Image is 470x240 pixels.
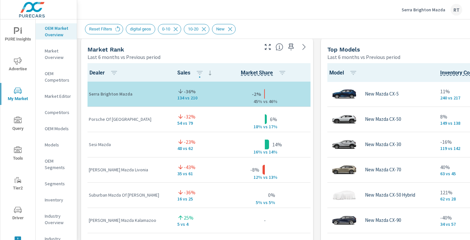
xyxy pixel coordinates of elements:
[184,214,194,222] p: 25%
[451,4,462,16] div: RT
[264,216,266,224] p: -
[36,46,77,62] div: Market Overview
[45,213,72,226] p: Industry Overview
[45,142,72,148] p: Models
[184,138,195,146] p: -23%
[184,24,209,34] div: 10-20
[177,196,214,201] p: 16 vs 25
[286,42,296,52] span: Save this to your personalized report
[36,69,77,85] div: OEM Competitors
[249,124,265,130] p: 18% v
[88,46,124,53] h5: Market Rank
[184,113,195,120] p: -32%
[365,142,401,147] p: New Mazda CX-30
[158,27,174,31] span: 0-10
[177,69,214,77] span: Sales
[45,25,72,38] p: OEM Market Overview
[177,146,214,151] p: 48 vs 62
[329,69,360,77] span: Model
[89,192,167,198] p: Suburban Mazda Of [PERSON_NAME]
[45,48,72,61] p: Market Overview
[249,200,265,205] p: 5% v
[88,53,160,61] p: Last 6 months vs Previous period
[89,116,167,122] p: Porsche Of [GEOGRAPHIC_DATA]
[45,180,72,187] p: Segments
[36,179,77,189] div: Segments
[36,140,77,150] div: Models
[252,90,261,98] p: -2%
[36,108,77,117] div: Competitors
[89,69,121,77] span: Dealer
[2,57,33,73] span: Advertise
[365,192,415,198] p: New Mazda CX-50 Hybrid
[331,160,357,179] img: glamour
[331,135,357,154] img: glamour
[265,149,281,155] p: s 14%
[331,84,357,104] img: glamour
[212,24,236,34] div: New
[365,167,401,173] p: New Mazda CX-70
[126,27,155,31] span: digital geos
[268,191,275,199] p: 0%
[272,141,282,148] p: 14%
[85,27,116,31] span: Reset Filters
[45,70,72,83] p: OEM Competitors
[249,149,265,155] p: 16% v
[89,166,167,173] p: [PERSON_NAME] Mazda Livonia
[89,141,167,148] p: Sesi Mazda
[2,27,33,43] span: PURE Insights
[177,120,214,126] p: 54 vs 79
[177,222,214,227] p: 5 vs 4
[327,53,400,61] p: Last 6 months vs Previous period
[331,109,357,129] img: glamour
[184,27,202,31] span: 10-20
[158,24,181,34] div: 0-10
[265,174,281,180] p: s 13%
[263,42,273,52] button: Make Fullscreen
[36,156,77,172] div: OEM Segments
[299,42,309,52] a: See more details in report
[184,189,195,196] p: -36%
[327,46,360,53] h5: Top Models
[85,24,123,34] div: Reset Filters
[270,115,277,123] p: 6%
[265,200,281,205] p: s 5%
[276,43,283,51] span: Market Rank shows you how you rank, in terms of sales, to other dealerships in your market. “Mark...
[249,98,265,104] p: 45% v
[365,91,399,97] p: New Mazda CX-5
[2,176,33,192] span: Tier2
[184,163,195,171] p: -43%
[365,217,401,223] p: New Mazda CX-90
[2,117,33,132] span: Query
[45,125,72,132] p: OEM Models
[45,158,72,171] p: OEM Segments
[402,7,445,13] p: Serra Brighton Mazda
[36,23,77,40] div: OEM Market Overview
[177,171,214,176] p: 35 vs 61
[241,69,289,77] span: Market Share
[241,69,273,77] span: Dealer Sales / Total Market Sales. [Market = within dealer PMA (or 60 miles if no PMA is defined)...
[89,91,167,97] p: Serra Brighton Mazda
[36,124,77,133] div: OEM Models
[212,27,229,31] span: New
[45,197,72,203] p: Inventory
[177,96,214,101] p: 134 vs 210
[250,166,259,174] p: -8%
[365,116,401,122] p: New Mazda CX-50
[45,93,72,99] p: Market Editor
[184,88,195,96] p: -36%
[265,124,281,130] p: s 17%
[2,146,33,162] span: Tools
[89,217,167,223] p: [PERSON_NAME] Mazda Kalamazoo
[36,211,77,227] div: Industry Overview
[2,206,33,222] span: Driver
[45,109,72,116] p: Competitors
[331,211,357,230] img: glamour
[2,87,33,103] span: My Market
[331,185,357,205] img: glamour
[249,174,265,180] p: 12% v
[36,91,77,101] div: Market Editor
[265,98,281,104] p: s 46%
[36,195,77,205] div: Inventory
